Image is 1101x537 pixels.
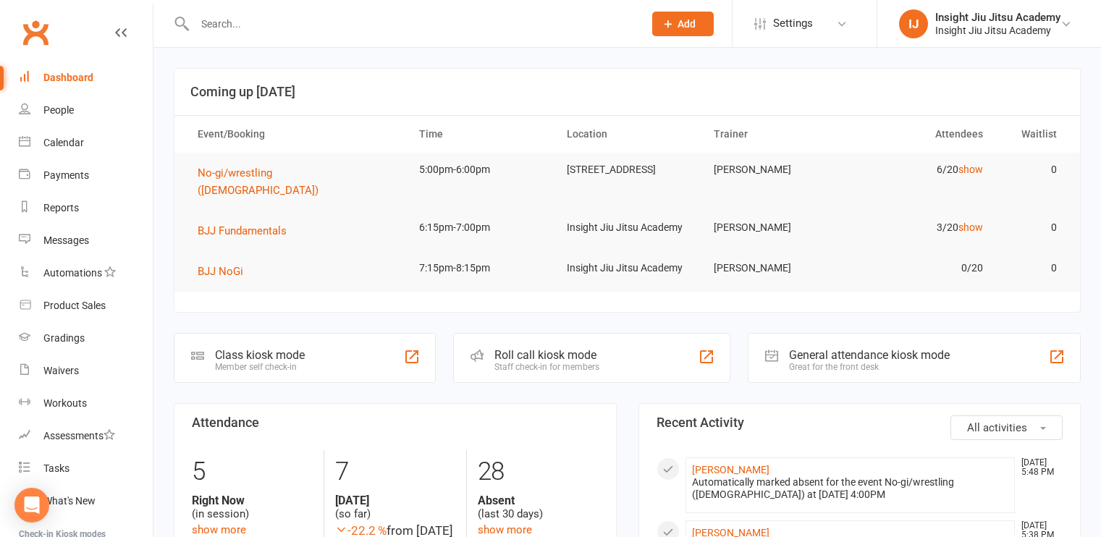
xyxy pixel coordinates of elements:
div: What's New [43,495,96,507]
a: Automations [19,257,153,289]
div: Insight Jiu Jitsu Academy [935,24,1060,37]
button: BJJ Fundamentals [198,222,297,240]
th: Waitlist [996,116,1070,153]
td: Insight Jiu Jitsu Academy [554,211,701,245]
span: BJJ Fundamentals [198,224,287,237]
div: Product Sales [43,300,106,311]
th: Location [554,116,701,153]
span: Settings [773,7,813,40]
div: Insight Jiu Jitsu Academy [935,11,1060,24]
div: Messages [43,234,89,246]
td: 6/20 [848,153,996,187]
a: Dashboard [19,62,153,94]
div: Reports [43,202,79,213]
a: Workouts [19,387,153,420]
strong: [DATE] [335,494,455,507]
div: 5 [192,450,313,494]
th: Attendees [848,116,996,153]
button: All activities [950,415,1063,440]
td: [PERSON_NAME] [701,211,848,245]
div: IJ [899,9,928,38]
span: No-gi/wrestling ([DEMOGRAPHIC_DATA]) [198,166,319,197]
a: Reports [19,192,153,224]
td: [STREET_ADDRESS] [554,153,701,187]
a: show more [192,523,246,536]
div: Staff check-in for members [494,362,599,372]
h3: Attendance [192,415,599,430]
a: Gradings [19,322,153,355]
th: Event/Booking [185,116,406,153]
a: Clubworx [17,14,54,51]
div: (in session) [192,494,313,521]
td: 7:15pm-8:15pm [406,251,554,285]
div: Dashboard [43,72,93,83]
div: (last 30 days) [478,494,598,521]
div: Class kiosk mode [215,348,305,362]
td: 0 [996,251,1070,285]
a: Messages [19,224,153,257]
time: [DATE] 5:48 PM [1014,458,1062,477]
td: Insight Jiu Jitsu Academy [554,251,701,285]
a: Product Sales [19,289,153,322]
a: show [958,221,983,233]
a: [PERSON_NAME] [692,464,769,475]
span: All activities [967,421,1027,434]
input: Search... [190,14,633,34]
td: 0 [996,153,1070,187]
div: Open Intercom Messenger [14,488,49,523]
td: 5:00pm-6:00pm [406,153,554,187]
div: Payments [43,169,89,181]
td: 3/20 [848,211,996,245]
h3: Coming up [DATE] [190,85,1064,99]
button: No-gi/wrestling ([DEMOGRAPHIC_DATA]) [198,164,393,199]
a: Calendar [19,127,153,159]
div: Automatically marked absent for the event No-gi/wrestling ([DEMOGRAPHIC_DATA]) at [DATE] 4:00PM [692,476,1009,501]
div: Member self check-in [215,362,305,372]
span: Add [678,18,696,30]
a: Payments [19,159,153,192]
div: (so far) [335,494,455,521]
a: show [958,164,983,175]
td: 0/20 [848,251,996,285]
div: Assessments [43,430,115,441]
a: Assessments [19,420,153,452]
strong: Right Now [192,494,313,507]
th: Time [406,116,554,153]
a: Waivers [19,355,153,387]
a: What's New [19,485,153,517]
td: [PERSON_NAME] [701,153,848,187]
div: Calendar [43,137,84,148]
div: Workouts [43,397,87,409]
div: 7 [335,450,455,494]
div: People [43,104,74,116]
div: Automations [43,267,102,279]
td: 6:15pm-7:00pm [406,211,554,245]
div: Roll call kiosk mode [494,348,599,362]
td: [PERSON_NAME] [701,251,848,285]
div: Gradings [43,332,85,344]
th: Trainer [701,116,848,153]
button: BJJ NoGi [198,263,253,280]
span: BJJ NoGi [198,265,243,278]
button: Add [652,12,714,36]
td: 0 [996,211,1070,245]
a: People [19,94,153,127]
a: Tasks [19,452,153,485]
div: General attendance kiosk mode [789,348,950,362]
h3: Recent Activity [657,415,1063,430]
strong: Absent [478,494,598,507]
a: show more [478,523,532,536]
div: Waivers [43,365,79,376]
div: Great for the front desk [789,362,950,372]
div: Tasks [43,462,69,474]
div: 28 [478,450,598,494]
